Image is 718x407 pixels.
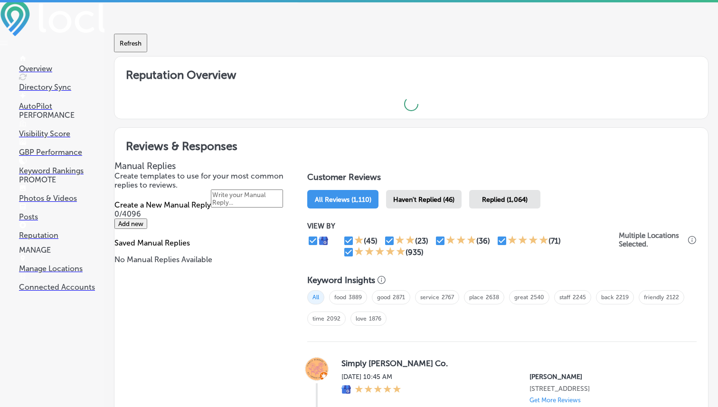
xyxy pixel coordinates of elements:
a: time [312,315,324,322]
div: 5 Stars [354,246,406,258]
a: Posts [19,203,104,221]
a: Keyword Rankings [19,157,104,175]
p: 0/4096 [114,209,288,218]
a: 2219 [616,294,629,301]
p: Visibility Score [19,129,104,138]
h3: Keyword Insights [307,275,375,285]
textarea: Create your Quick Reply [211,189,283,208]
p: Posts [19,212,104,221]
label: [DATE] 10:45 AM [341,373,401,381]
span: All [307,290,324,304]
p: Multiple Locations Selected. [619,231,686,248]
span: Haven't Replied (46) [393,196,454,204]
p: Overview [19,64,104,73]
p: PROMOTE [19,175,104,184]
a: friendly [644,294,664,301]
div: (935) [406,248,424,257]
p: MANAGE [19,246,104,255]
p: No Manual Replies Available [114,255,288,264]
a: 2767 [442,294,454,301]
p: Reputation [19,231,104,240]
button: Refresh [114,34,147,52]
a: 2245 [573,294,586,301]
p: VIEW BY [307,222,619,230]
p: Keyword Rankings [19,166,104,175]
a: 2638 [486,294,499,301]
a: love [356,315,367,322]
h2: Reputation Overview [114,57,708,89]
div: (71) [548,237,561,246]
a: place [469,294,483,301]
div: (36) [476,237,490,246]
p: Photos & Videos [19,194,104,203]
h3: Manual Replies [114,161,288,171]
p: Chez Quan's [529,373,681,381]
h2: Reviews & Responses [114,128,708,161]
a: Photos & Videos [19,185,104,203]
p: 1470 Aurora Rd [529,385,681,393]
a: 2540 [530,294,544,301]
a: Reputation [19,222,104,240]
a: 2871 [393,294,405,301]
a: staff [559,294,570,301]
a: back [601,294,614,301]
a: Directory Sync [19,74,104,92]
a: food [334,294,346,301]
div: 3 Stars [446,235,476,246]
a: 3889 [349,294,362,301]
div: (45) [364,237,378,246]
a: great [514,294,528,301]
label: Saved Manual Replies [114,238,190,247]
div: 5 Stars [355,385,401,395]
p: PERFORMANCE [19,111,104,120]
button: Add new [114,218,147,229]
a: service [420,294,439,301]
a: Visibility Score [19,120,104,138]
a: 1876 [369,315,381,322]
p: GBP Performance [19,148,104,157]
a: Manage Locations [19,255,104,273]
p: Get More Reviews [529,397,581,404]
p: Directory Sync [19,83,104,92]
div: 2 Stars [395,235,415,246]
a: GBP Performance [19,139,104,157]
a: 2092 [327,315,340,322]
label: Simply [PERSON_NAME] Co. [341,359,681,368]
label: Create a New Manual Reply [114,200,211,209]
p: Create templates to use for your most common replies to reviews. [114,171,288,189]
span: Replied (1,064) [482,196,528,204]
a: AutoPilot [19,93,104,111]
div: 4 Stars [508,235,548,246]
p: Manage Locations [19,264,104,273]
span: All Reviews (1,110) [315,196,371,204]
a: Overview [19,55,104,73]
a: 2122 [666,294,679,301]
a: Connected Accounts [19,274,104,292]
p: Connected Accounts [19,283,104,292]
a: good [377,294,390,301]
p: AutoPilot [19,102,104,111]
div: 1 Star [354,235,364,246]
h1: Customer Reviews [307,172,697,186]
div: (23) [415,237,428,246]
